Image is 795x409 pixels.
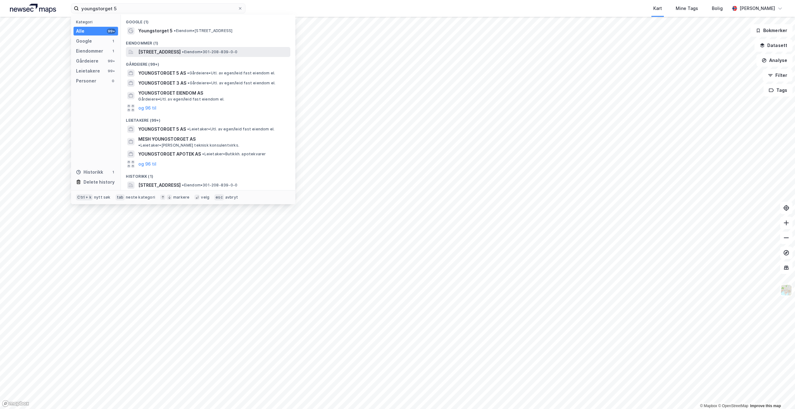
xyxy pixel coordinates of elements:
[214,194,224,200] div: esc
[121,15,295,26] div: Google (1)
[138,79,186,87] span: YOUNGSTORGET 3 AS
[750,404,781,408] a: Improve this map
[2,400,29,407] a: Mapbox homepage
[126,195,155,200] div: neste kategori
[764,379,795,409] iframe: Chat Widget
[188,81,189,85] span: •
[187,71,189,75] span: •
[174,28,176,33] span: •
[111,49,116,54] div: 1
[138,48,181,56] span: [STREET_ADDRESS]
[121,36,295,47] div: Eiendommer (1)
[764,379,795,409] div: Kontrollprogram for chat
[182,49,237,54] span: Eiendom • 301-208-839-0-0
[182,183,184,187] span: •
[653,5,662,12] div: Kart
[712,5,723,12] div: Bolig
[138,143,239,148] span: Leietaker • [PERSON_NAME] teknisk konsulentvirks.
[107,68,116,73] div: 99+
[76,57,98,65] div: Gårdeiere
[138,125,186,133] span: YOUNGSTORGET 5 AS
[138,27,173,35] span: Youngstorget 5
[138,89,288,97] span: YOUNGSTORGET EIENDOM AS
[76,194,93,200] div: Ctrl + k
[187,71,275,76] span: Gårdeiere • Utl. av egen/leid fast eiendom el.
[76,47,103,55] div: Eiendommer
[10,4,56,13] img: logo.a4113a55bc3d86da70a041830d287a7e.svg
[76,27,84,35] div: Alle
[138,143,140,148] span: •
[187,127,189,131] span: •
[111,78,116,83] div: 0
[138,150,201,158] span: YOUNGSTORGET APOTEK AS
[107,59,116,63] div: 99+
[138,160,156,168] button: og 96 til
[700,404,717,408] a: Mapbox
[756,54,793,67] button: Analyse
[755,39,793,52] button: Datasett
[76,20,118,24] div: Kategori
[76,77,96,85] div: Personer
[138,97,224,102] span: Gårdeiere • Utl. av egen/leid fast eiendom el.
[76,37,92,45] div: Google
[138,135,196,143] span: MESH YOUNGSTORGET AS
[138,104,156,112] button: og 96 til
[740,5,775,12] div: [PERSON_NAME]
[121,113,295,124] div: Leietakere (99+)
[111,170,116,175] div: 1
[763,69,793,82] button: Filter
[173,195,189,200] div: markere
[182,183,237,188] span: Eiendom • 301-208-839-0-0
[111,39,116,44] div: 1
[201,195,209,200] div: velg
[202,152,266,157] span: Leietaker • Butikkh. apotekvarer
[79,4,238,13] input: Søk på adresse, matrikkel, gårdeiere, leietakere eller personer
[780,284,792,296] img: Z
[764,84,793,96] button: Tags
[225,195,238,200] div: avbryt
[121,57,295,68] div: Gårdeiere (99+)
[188,81,275,86] span: Gårdeiere • Utl. av egen/leid fast eiendom el.
[718,404,748,408] a: OpenStreetMap
[182,49,184,54] span: •
[138,69,186,77] span: YOUNGSTORGET 5 AS
[174,28,232,33] span: Eiendom • [STREET_ADDRESS]
[202,152,204,156] span: •
[676,5,698,12] div: Mine Tags
[116,194,125,200] div: tab
[76,168,103,176] div: Historikk
[107,29,116,34] div: 99+
[138,181,181,189] span: [STREET_ADDRESS]
[94,195,111,200] div: nytt søk
[83,178,115,186] div: Delete history
[76,67,100,75] div: Leietakere
[750,24,793,37] button: Bokmerker
[187,127,274,132] span: Leietaker • Utl. av egen/leid fast eiendom el.
[121,169,295,180] div: Historikk (1)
